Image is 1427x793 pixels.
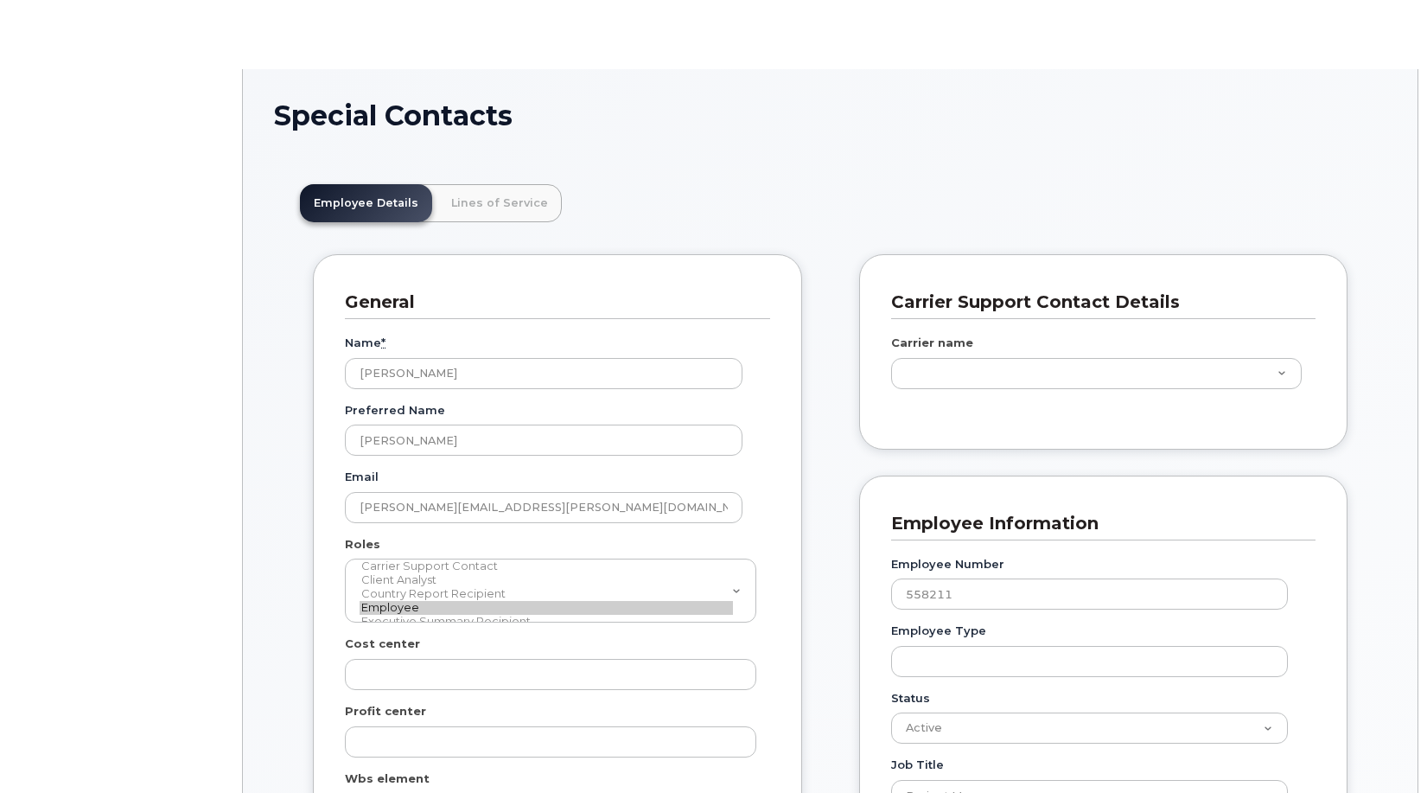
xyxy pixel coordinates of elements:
label: Name [345,335,385,351]
label: Cost center [345,636,420,652]
label: Preferred Name [345,402,445,419]
label: Wbs element [345,771,430,787]
option: Executive Summary Recipient [360,615,733,629]
h3: General [345,291,757,314]
label: Employee Type [891,623,986,639]
option: Client Analyst [360,573,733,587]
abbr: required [381,336,385,349]
option: Employee [360,601,733,615]
label: Carrier name [891,335,973,351]
label: Status [891,690,930,707]
a: Lines of Service [437,184,562,222]
option: Carrier Support Contact [360,560,733,573]
a: Employee Details [300,184,432,222]
label: Roles [345,536,380,553]
label: Job Title [891,757,944,773]
h3: Employee Information [891,512,1303,535]
h3: Carrier Support Contact Details [891,291,1303,314]
h1: Special Contacts [274,100,1386,131]
option: Country Report Recipient [360,587,733,601]
label: Employee Number [891,556,1004,572]
label: Email [345,469,379,485]
label: Profit center [345,703,426,719]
